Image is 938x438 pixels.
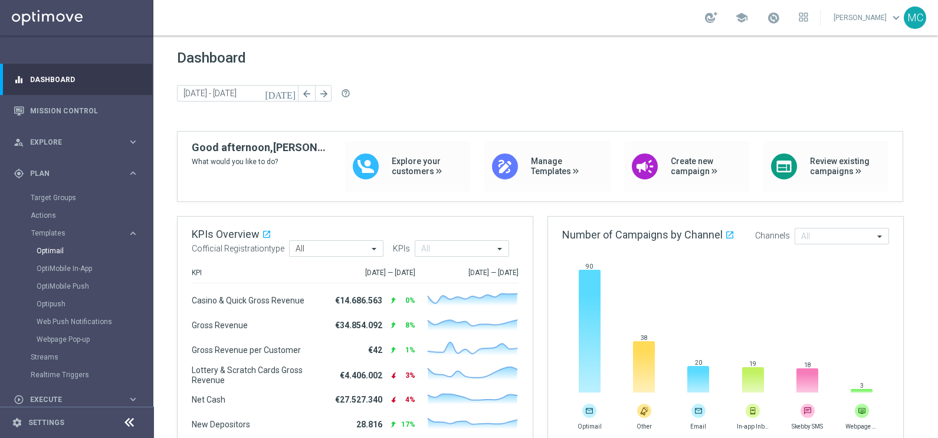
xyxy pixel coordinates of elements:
[37,260,152,277] div: OptiMobile In-App
[37,335,123,344] a: Webpage Pop-up
[31,348,152,366] div: Streams
[31,230,116,237] span: Templates
[37,242,152,260] div: Optimail
[13,169,139,178] button: gps_fixed Plan keyboard_arrow_right
[127,168,139,179] i: keyboard_arrow_right
[127,228,139,239] i: keyboard_arrow_right
[31,228,139,238] button: Templates keyboard_arrow_right
[13,395,139,404] button: play_circle_outline Execute keyboard_arrow_right
[30,396,127,403] span: Execute
[14,137,127,148] div: Explore
[31,224,152,348] div: Templates
[14,168,24,179] i: gps_fixed
[37,295,152,313] div: Optipush
[31,193,123,202] a: Target Groups
[31,189,152,207] div: Target Groups
[30,95,139,126] a: Mission Control
[31,230,127,237] div: Templates
[14,95,139,126] div: Mission Control
[28,419,64,426] a: Settings
[904,6,926,29] div: MC
[14,394,127,405] div: Execute
[37,317,123,326] a: Web Push Notifications
[127,394,139,405] i: keyboard_arrow_right
[14,168,127,179] div: Plan
[37,331,152,348] div: Webpage Pop-up
[14,394,24,405] i: play_circle_outline
[37,299,123,309] a: Optipush
[13,106,139,116] button: Mission Control
[30,139,127,146] span: Explore
[31,207,152,224] div: Actions
[735,11,748,24] span: school
[37,277,152,295] div: OptiMobile Push
[12,417,22,428] i: settings
[37,246,123,256] a: Optimail
[127,136,139,148] i: keyboard_arrow_right
[37,282,123,291] a: OptiMobile Push
[31,366,152,384] div: Realtime Triggers
[14,64,139,95] div: Dashboard
[30,64,139,95] a: Dashboard
[31,352,123,362] a: Streams
[13,75,139,84] button: equalizer Dashboard
[37,313,152,331] div: Web Push Notifications
[31,211,123,220] a: Actions
[37,264,123,273] a: OptiMobile In-App
[14,74,24,85] i: equalizer
[30,170,127,177] span: Plan
[890,11,903,24] span: keyboard_arrow_down
[832,9,904,27] a: [PERSON_NAME]keyboard_arrow_down
[13,138,139,147] button: person_search Explore keyboard_arrow_right
[14,137,24,148] i: person_search
[31,370,123,380] a: Realtime Triggers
